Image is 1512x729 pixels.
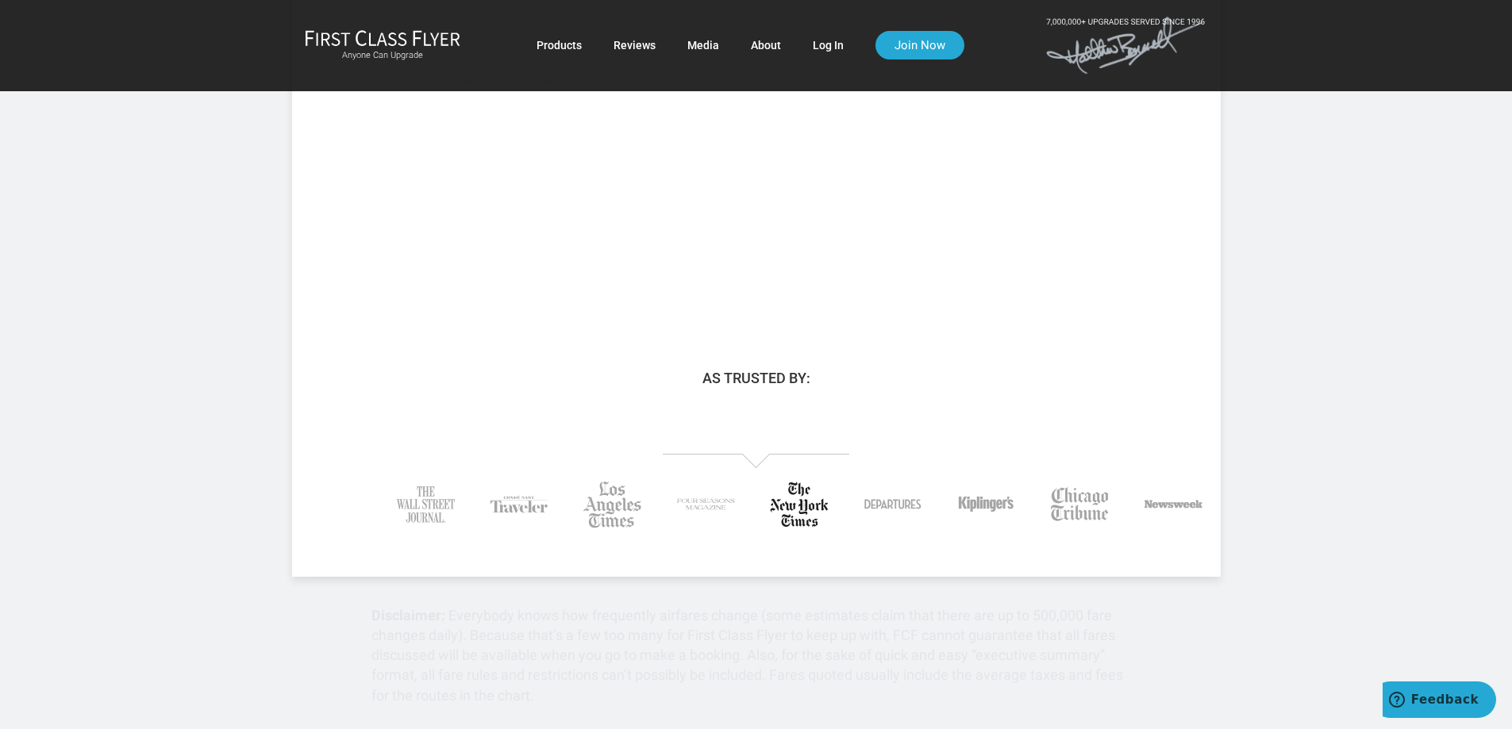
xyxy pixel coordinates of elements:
[675,495,737,513] img: fcf_four_seasons_logo.svg
[582,480,644,529] img: fcf_los_angeles_times_logo.svg
[956,495,1018,513] img: fcf_kiplingers_logo.svg
[394,483,456,526] img: fcf_wall_street_journal_logo.svg
[1383,681,1496,721] iframe: Opens a widget where you can find more information
[488,492,550,516] img: fcf_conde_nast_logo.svg
[875,31,964,59] a: Join Now
[1049,485,1111,523] img: fcf_chicago_tribune_logo.svg
[813,31,844,59] a: Log In
[1142,495,1204,513] img: fcf_newsweek_logo.svg
[305,50,460,61] small: Anyone Can Upgrade
[751,31,781,59] a: About
[862,495,924,513] img: fcf_departures_logo.svg
[305,29,460,46] img: First Class Flyer
[371,607,1123,704] p: Everybody knows how frequently airfares change (some estimates claim that there are up to 500,000...
[371,607,445,623] strong: Disclaimer:
[768,480,830,529] img: fcf_new_york_times_logo.svg
[292,370,1221,386] h3: As Trusted By:
[614,31,656,59] a: Reviews
[687,31,719,59] a: Media
[537,31,582,59] a: Products
[305,29,460,61] a: First Class FlyerAnyone Can Upgrade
